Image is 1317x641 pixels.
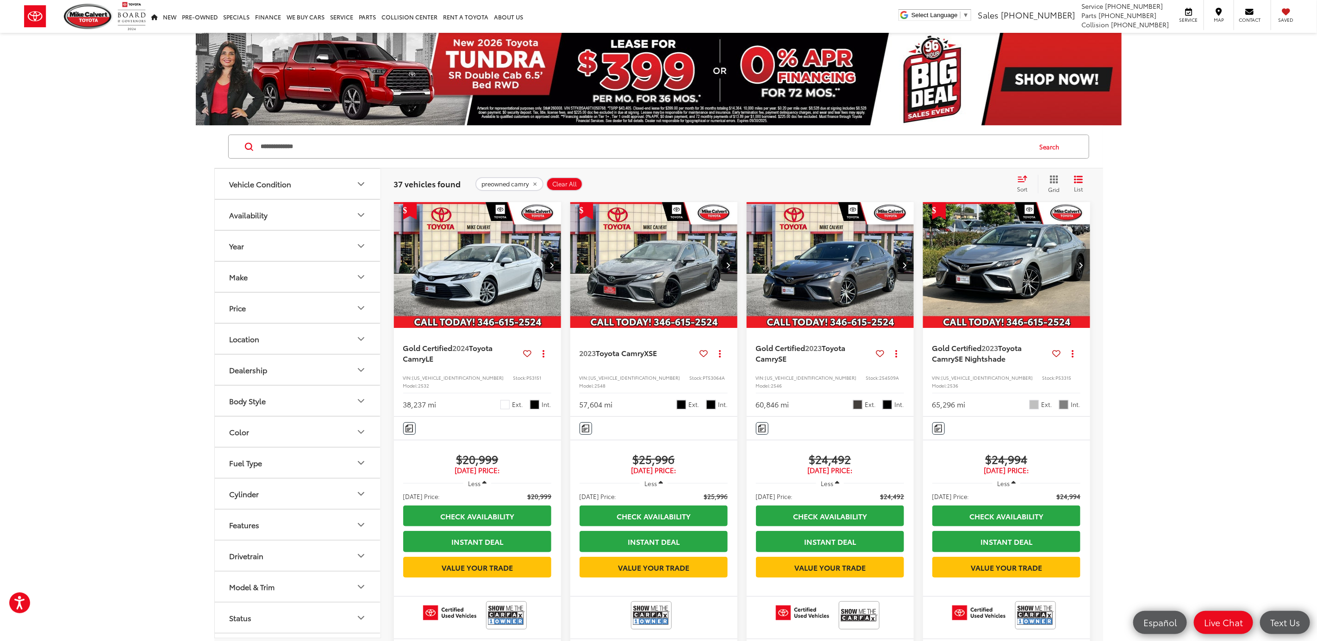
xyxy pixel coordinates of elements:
[356,302,367,314] div: Price
[215,417,381,447] button: ColorColor
[403,374,412,381] span: VIN:
[230,489,259,498] div: Cylinder
[356,426,367,438] div: Color
[776,605,829,620] img: Toyota Certified Used Vehicles
[1049,185,1060,193] span: Grid
[215,510,381,540] button: FeaturesFeatures
[644,347,657,358] span: XSE
[542,400,551,409] span: Int.
[403,382,418,389] span: Model:
[393,202,562,328] img: 2024 Toyota Camry LE
[215,603,381,633] button: StatusStatus
[805,342,822,353] span: 2023
[580,382,595,389] span: Model:
[706,400,716,409] span: Black
[1001,9,1075,21] span: [PHONE_NUMBER]
[1105,1,1163,11] span: [PHONE_NUMBER]
[580,422,592,435] button: Comments
[482,180,529,188] span: preowned camry
[356,333,367,345] div: Location
[543,350,544,357] span: dropdown dots
[1041,400,1052,409] span: Ext.
[393,202,562,328] a: 2024 Toyota Camry LE2024 Toyota Camry LE2024 Toyota Camry LE2024 Toyota Camry LE
[230,458,262,467] div: Fuel Type
[880,492,904,501] span: $24,492
[403,202,417,220] span: Get Price Drop Alert
[403,557,552,578] a: Value Your Trade
[1013,175,1038,193] button: Select sort value
[1133,611,1187,634] a: Español
[932,374,942,381] span: VIN:
[403,422,416,435] button: Comments
[64,4,113,29] img: Mike Calvert Toyota
[546,177,583,191] button: Clear All
[932,492,969,501] span: [DATE] Price:
[923,202,1091,328] a: 2023 Toyota Camry SE Nightshade2023 Toyota Camry SE Nightshade2023 Toyota Camry SE Nightshade2023...
[1209,17,1229,23] span: Map
[418,382,430,389] span: 2532
[356,395,367,407] div: Body Style
[580,348,696,358] a: 2023Toyota CamryXSE
[1067,175,1090,193] button: List View
[580,505,728,526] a: Check Availability
[230,520,260,529] div: Features
[821,479,833,487] span: Less
[1071,400,1080,409] span: Int.
[703,374,725,381] span: PT53064A
[463,475,491,492] button: Less
[403,452,552,466] span: $20,999
[356,581,367,592] div: Model & Trim
[1064,345,1080,361] button: Actions
[196,33,1122,125] img: New 2026 Toyota Tundra
[215,169,381,199] button: Vehicle ConditionVehicle Condition
[746,202,915,328] div: 2023 Toyota Camry SE 0
[570,202,738,328] img: 2023 Toyota Camry XSE
[406,425,413,432] img: Comments
[260,136,1031,158] input: Search by Make, Model, or Keyword
[677,400,686,409] span: Underground/Midnight Black Metallic
[215,324,381,354] button: LocationLocation
[756,531,905,552] a: Instant Deal
[932,382,948,389] span: Model:
[1081,1,1103,11] span: Service
[942,374,1033,381] span: [US_VEHICLE_IDENTIFICATION_NUMBER]
[215,572,381,602] button: Model & TrimModel & Trim
[1072,350,1074,357] span: dropdown dots
[888,345,904,361] button: Actions
[468,479,481,487] span: Less
[230,334,260,343] div: Location
[580,557,728,578] a: Value Your Trade
[932,557,1081,578] a: Value Your Trade
[356,488,367,499] div: Cylinder
[932,531,1081,552] a: Instant Deal
[1017,603,1054,628] img: View CARFAX report
[230,210,268,219] div: Availability
[356,240,367,252] div: Year
[756,374,765,381] span: VIN:
[1056,492,1080,501] span: $24,994
[1038,175,1067,193] button: Grid View
[756,342,805,353] span: Gold Certified
[215,262,381,292] button: MakeMake
[1072,249,1090,281] button: Next image
[1178,17,1199,23] span: Service
[935,425,942,432] img: Comments
[690,374,703,381] span: Stock:
[688,400,699,409] span: Ext.
[215,448,381,478] button: Fuel TypeFuel Type
[513,374,527,381] span: Stock:
[932,202,946,220] span: Get Price Drop Alert
[866,374,880,381] span: Stock:
[932,505,1081,526] a: Check Availability
[756,399,789,410] div: 60,846 mi
[230,303,246,312] div: Price
[527,492,551,501] span: $20,999
[403,342,493,363] span: Toyota Camry
[756,505,905,526] a: Check Availability
[1059,400,1068,409] span: Ash
[1266,616,1305,628] span: Text Us
[535,345,551,361] button: Actions
[403,343,520,364] a: Gold Certified2024Toyota CamryLE
[644,479,657,487] span: Less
